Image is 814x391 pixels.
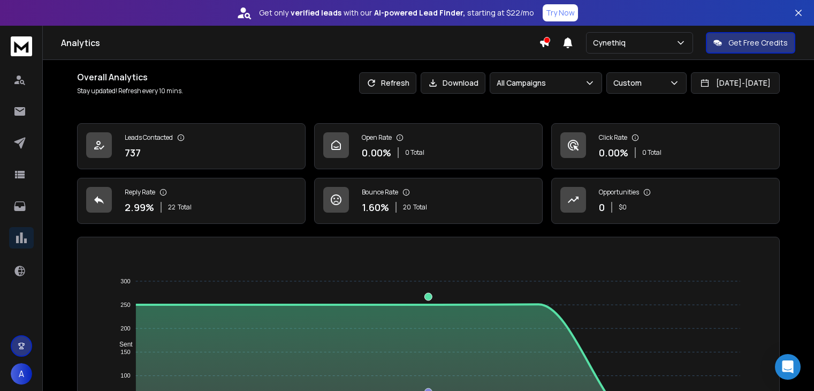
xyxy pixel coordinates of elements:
tspan: 200 [120,325,130,332]
a: Click Rate0.00%0 Total [551,123,780,169]
button: A [11,363,32,385]
button: Refresh [359,72,416,94]
a: Reply Rate2.99%22Total [77,178,306,224]
span: Sent [111,341,133,348]
p: 737 [125,145,141,160]
p: Opportunities [599,188,639,197]
button: Download [421,72,485,94]
span: 22 [168,203,176,212]
h1: Analytics [61,36,539,49]
strong: verified leads [291,7,341,18]
p: 0 [599,200,605,215]
a: Bounce Rate1.60%20Total [314,178,543,224]
p: 0.00 % [362,145,391,160]
tspan: 100 [120,372,130,379]
a: Leads Contacted737 [77,123,306,169]
p: Stay updated! Refresh every 10 mins. [77,87,183,95]
h1: Overall Analytics [77,71,183,84]
p: Download [443,78,478,88]
span: Total [413,203,427,212]
p: Bounce Rate [362,188,398,197]
p: Get only with our starting at $22/mo [259,7,534,18]
button: [DATE]-[DATE] [691,72,780,94]
p: Reply Rate [125,188,155,197]
a: Open Rate0.00%0 Total [314,123,543,169]
p: Custom [613,78,646,88]
p: All Campaigns [497,78,550,88]
p: 2.99 % [125,200,154,215]
p: 0.00 % [599,145,628,160]
p: 0 Total [405,148,424,157]
p: 1.60 % [362,200,389,215]
img: logo [11,36,32,56]
strong: AI-powered Lead Finder, [374,7,465,18]
span: 20 [403,203,411,212]
tspan: 150 [120,349,130,355]
p: $ 0 [619,203,627,212]
span: Total [178,203,192,212]
a: Opportunities0$0 [551,178,780,224]
p: Click Rate [599,133,627,142]
tspan: 300 [120,278,130,284]
p: Open Rate [362,133,392,142]
p: Leads Contacted [125,133,173,142]
p: 0 Total [642,148,661,157]
p: Get Free Credits [728,37,788,48]
p: Refresh [381,78,409,88]
p: Cynethiq [593,37,630,48]
button: Get Free Credits [706,32,795,54]
div: Open Intercom Messenger [775,354,801,380]
tspan: 250 [120,302,130,308]
button: Try Now [543,4,578,21]
p: Try Now [546,7,575,18]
